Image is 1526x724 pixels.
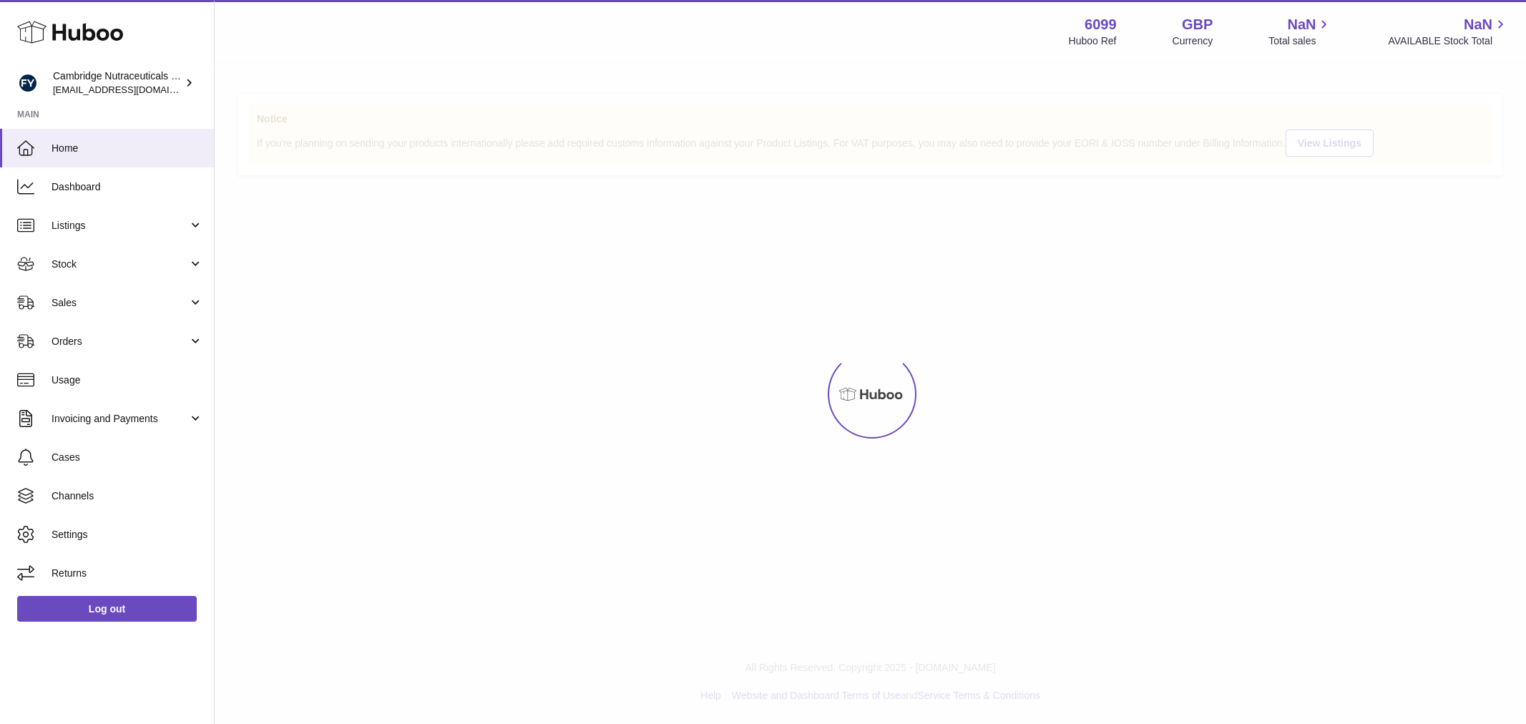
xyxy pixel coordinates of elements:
[1173,34,1213,48] div: Currency
[52,219,188,233] span: Listings
[1388,15,1509,48] a: NaN AVAILABLE Stock Total
[52,180,203,194] span: Dashboard
[17,596,197,622] a: Log out
[52,142,203,155] span: Home
[1287,15,1316,34] span: NaN
[53,84,210,95] span: [EMAIL_ADDRESS][DOMAIN_NAME]
[53,69,182,97] div: Cambridge Nutraceuticals Ltd
[1268,15,1332,48] a: NaN Total sales
[52,489,203,503] span: Channels
[1085,15,1117,34] strong: 6099
[1464,15,1492,34] span: NaN
[52,258,188,271] span: Stock
[52,528,203,542] span: Settings
[1268,34,1332,48] span: Total sales
[1069,34,1117,48] div: Huboo Ref
[52,296,188,310] span: Sales
[52,412,188,426] span: Invoicing and Payments
[52,373,203,387] span: Usage
[52,567,203,580] span: Returns
[1182,15,1213,34] strong: GBP
[52,451,203,464] span: Cases
[1388,34,1509,48] span: AVAILABLE Stock Total
[52,335,188,348] span: Orders
[17,72,39,94] img: huboo@camnutra.com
